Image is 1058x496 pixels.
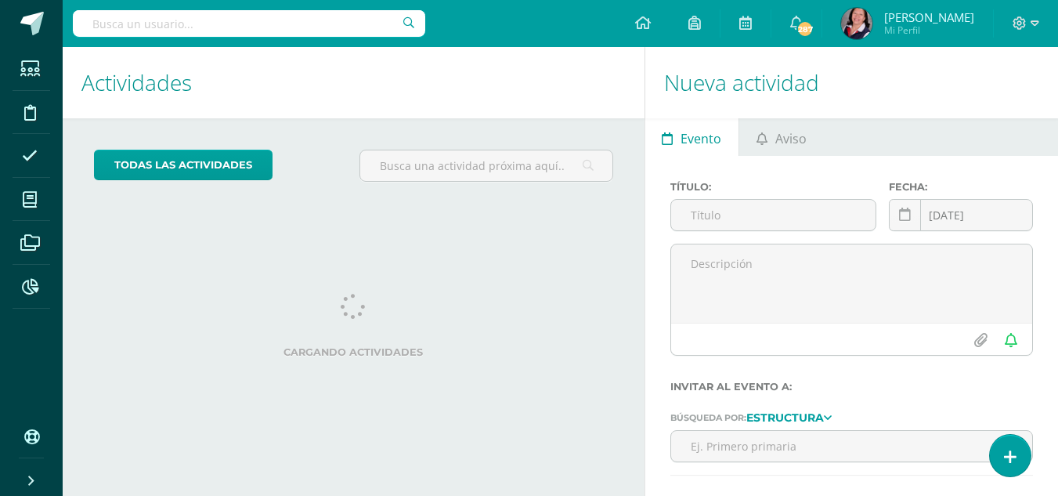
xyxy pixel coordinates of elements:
[94,346,613,358] label: Cargando actividades
[746,411,832,422] a: Estructura
[890,200,1032,230] input: Fecha de entrega
[671,200,876,230] input: Título
[94,150,273,180] a: todas las Actividades
[739,118,823,156] a: Aviso
[884,9,974,25] span: [PERSON_NAME]
[884,24,974,37] span: Mi Perfil
[775,120,807,157] span: Aviso
[645,118,738,156] a: Evento
[889,181,1033,193] label: Fecha:
[360,150,612,181] input: Busca una actividad próxima aquí...
[796,20,814,38] span: 287
[664,47,1039,118] h1: Nueva actividad
[670,381,1033,393] label: Invitar al evento a:
[746,411,824,425] strong: Estructura
[671,431,1032,462] input: Ej. Primero primaria
[681,120,721,157] span: Evento
[670,412,746,423] span: Búsqueda por:
[73,10,425,37] input: Busca un usuario...
[670,181,877,193] label: Título:
[81,47,626,118] h1: Actividades
[841,8,872,39] img: ff0f9ace4d1c23045c539ed074e89c73.png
